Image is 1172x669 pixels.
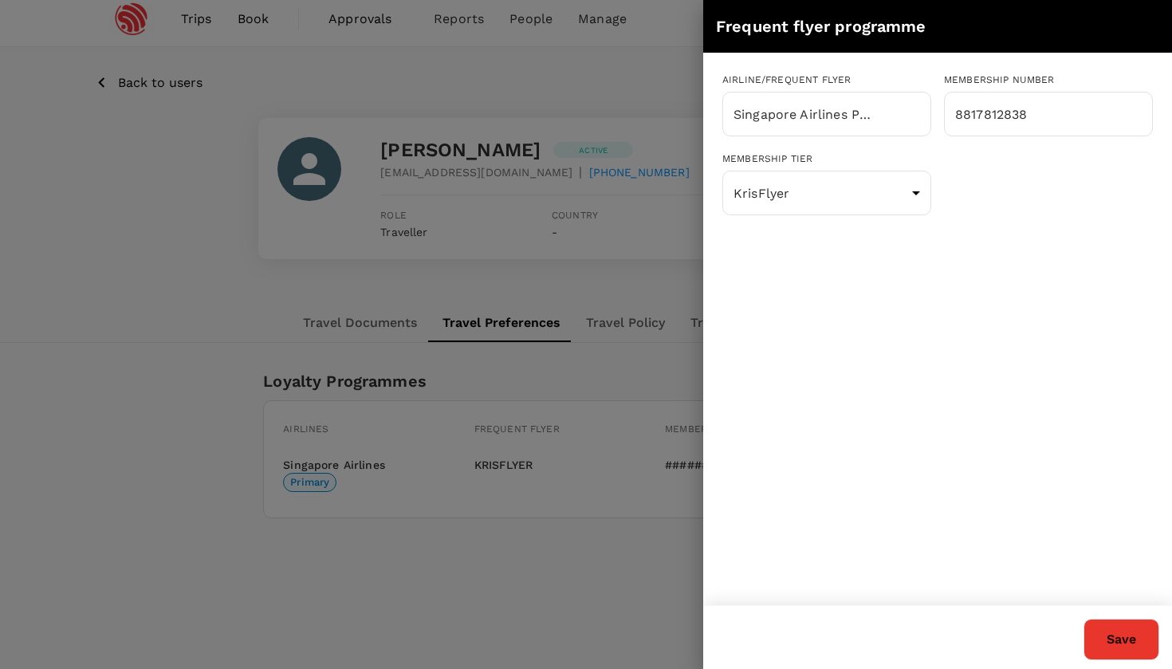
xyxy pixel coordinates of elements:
[716,14,1132,39] div: Frequent flyer programme
[944,73,1153,89] div: Membership number
[722,152,931,167] div: Membership tier
[722,73,931,89] div: Airline/Frequent Flyer
[1132,13,1159,40] button: close
[922,112,926,116] button: Open
[944,94,1153,134] input: Membership number
[1084,619,1159,660] button: Save
[730,99,879,129] input: Airline/frequent flyer
[722,173,931,213] div: KrisFlyer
